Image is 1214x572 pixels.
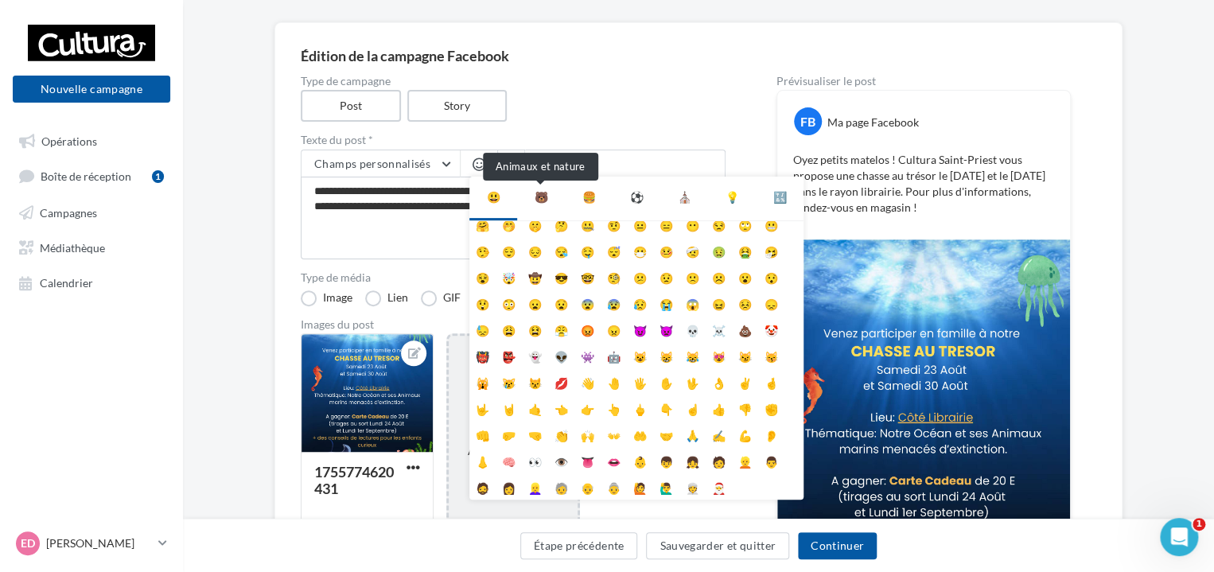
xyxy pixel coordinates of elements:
div: FB [794,107,822,135]
li: 👎 [732,395,758,422]
label: Type de campagne [301,76,726,87]
li: 😫 [522,317,548,343]
li: 🤤 [574,238,601,264]
li: 😶 [679,212,706,238]
li: 😑 [653,212,679,238]
li: 😡 [574,317,601,343]
li: 😸 [653,343,679,369]
label: GIF [421,290,461,306]
li: 👳 [679,474,706,500]
li: 👻 [522,343,548,369]
li: 👄 [601,448,627,474]
li: 🤖 [601,343,627,369]
li: 👱‍♀️ [522,474,548,500]
li: 👋 [574,369,601,395]
span: Champs personnalisés [314,157,430,170]
li: 😷 [627,238,653,264]
a: ED [PERSON_NAME] [13,528,170,558]
li: 👈 [548,395,574,422]
a: Opérations [10,126,173,154]
a: Campagnes [10,197,173,226]
li: 😠 [601,317,627,343]
span: Boîte de réception [41,169,131,183]
a: Calendrier [10,267,173,296]
li: ☹️ [706,264,732,290]
li: 🤮 [732,238,758,264]
a: Médiathèque [10,232,173,261]
li: 😬 [758,212,784,238]
li: 🤔 [548,212,574,238]
li: 🤯 [496,264,522,290]
li: 🖖 [679,369,706,395]
li: 😱 [679,290,706,317]
li: 🤥 [469,238,496,264]
li: 🙏 [679,422,706,448]
li: 👉 [574,395,601,422]
li: 🤙 [522,395,548,422]
div: 1 [152,170,164,183]
li: 👨 [758,448,784,474]
li: 👏 [548,422,574,448]
li: 🖕 [627,395,653,422]
li: 💪 [732,422,758,448]
li: 🤭 [496,212,522,238]
li: 🤘 [496,395,522,422]
li: 🙀 [469,369,496,395]
li: 👆 [601,395,627,422]
li: ✌ [732,369,758,395]
button: Champs personnalisés [302,150,460,177]
div: ⛪ [678,189,691,205]
li: 👾 [574,343,601,369]
li: 🙋 [627,474,653,500]
div: 😃 [487,189,500,205]
li: 👶 [627,448,653,474]
li: 🧑 [706,448,732,474]
div: ⚽ [630,189,644,205]
li: 😒 [706,212,732,238]
li: 😲 [469,290,496,317]
li: ☠️ [706,317,732,343]
li: 😺 [627,343,653,369]
li: 🤲 [627,422,653,448]
li: 🙌 [574,422,601,448]
li: 😵 [469,264,496,290]
li: 🤧 [758,238,784,264]
li: 😞 [758,290,784,317]
li: 🤝 [653,422,679,448]
li: 👽 [548,343,574,369]
li: 🙋‍♂️ [653,474,679,500]
div: 1755774620431 [314,463,394,497]
label: Image [301,290,352,306]
li: 😔 [522,238,548,264]
li: 😭 [653,290,679,317]
li: 😦 [522,290,548,317]
button: Nouvelle campagne [13,76,170,103]
li: 👅 [574,448,601,474]
li: 😪 [548,238,574,264]
li: 😟 [653,264,679,290]
li: 😨 [574,290,601,317]
li: 🙄 [732,212,758,238]
li: 👧 [679,448,706,474]
li: 🤜 [522,422,548,448]
li: 😮 [732,264,758,290]
li: 😰 [601,290,627,317]
div: Prévisualiser le post [776,76,1071,87]
li: 🤠 [522,264,548,290]
li: 👍 [706,395,732,422]
span: Opérations [41,134,97,147]
li: 💩 [732,317,758,343]
li: 🧠 [496,448,522,474]
li: 😓 [469,317,496,343]
span: 1 [1193,518,1205,531]
li: 😥 [627,290,653,317]
li: 🧐 [601,264,627,290]
div: Édition de la campagne Facebook [301,49,1096,63]
li: 😻 [706,343,732,369]
div: 💡 [726,189,739,205]
li: 🤢 [706,238,732,264]
span: ED [21,535,35,551]
button: Étape précédente [520,532,638,559]
li: 👐 [601,422,627,448]
li: 😐 [627,212,653,238]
